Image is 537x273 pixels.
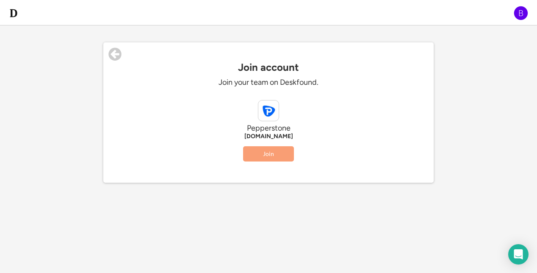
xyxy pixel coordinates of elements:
div: Open Intercom Messenger [508,244,529,265]
div: Pepperstone [141,123,396,133]
img: B.png [513,6,529,21]
div: Join account [103,61,434,73]
div: Join your team on Deskfound. [141,78,396,87]
img: pepperstone.com [258,100,279,121]
img: d-whitebg.png [8,8,19,18]
div: [DOMAIN_NAME] [141,133,396,140]
button: Join [243,146,294,162]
